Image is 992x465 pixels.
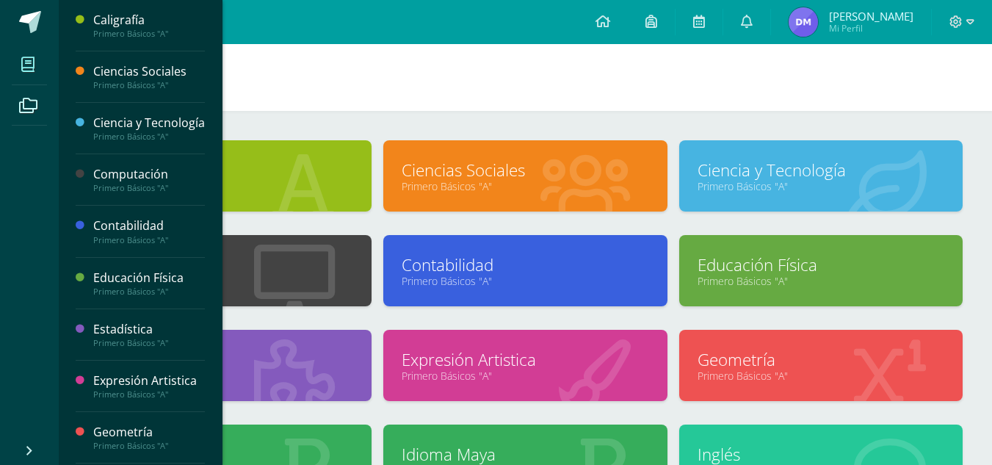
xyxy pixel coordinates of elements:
[402,348,648,371] a: Expresión Artistica
[106,179,353,193] a: Primero Básicos "A"
[93,389,205,400] div: Primero Básicos "A"
[106,253,353,276] a: Computación
[93,372,205,389] div: Expresión Artistica
[93,270,205,297] a: Educación FísicaPrimero Básicos "A"
[402,253,648,276] a: Contabilidad
[93,217,205,245] a: ContabilidadPrimero Básicos "A"
[698,253,944,276] a: Educación Física
[93,338,205,348] div: Primero Básicos "A"
[93,80,205,90] div: Primero Básicos "A"
[93,183,205,193] div: Primero Básicos "A"
[93,12,205,39] a: CaligrafíaPrimero Básicos "A"
[698,274,944,288] a: Primero Básicos "A"
[106,159,353,181] a: Caligrafía
[402,179,648,193] a: Primero Básicos "A"
[93,166,205,193] a: ComputaciónPrimero Básicos "A"
[402,159,648,181] a: Ciencias Sociales
[698,159,944,181] a: Ciencia y Tecnología
[106,369,353,383] a: Primero Básicos "A"
[829,22,913,35] span: Mi Perfil
[93,217,205,234] div: Contabilidad
[93,321,205,338] div: Estadística
[93,115,205,142] a: Ciencia y TecnologíaPrimero Básicos "A"
[93,12,205,29] div: Caligrafía
[93,131,205,142] div: Primero Básicos "A"
[93,321,205,348] a: EstadísticaPrimero Básicos "A"
[93,286,205,297] div: Primero Básicos "A"
[93,166,205,183] div: Computación
[93,424,205,451] a: GeometríaPrimero Básicos "A"
[106,348,353,371] a: Estadística
[93,63,205,90] a: Ciencias SocialesPrimero Básicos "A"
[829,9,913,24] span: [PERSON_NAME]
[698,179,944,193] a: Primero Básicos "A"
[789,7,818,37] img: 3cadea31f3d8efa45fca0f49b0e790a2.png
[93,235,205,245] div: Primero Básicos "A"
[402,369,648,383] a: Primero Básicos "A"
[93,115,205,131] div: Ciencia y Tecnología
[698,348,944,371] a: Geometría
[106,274,353,288] a: Primero Básicos "A"
[93,372,205,400] a: Expresión ArtisticaPrimero Básicos "A"
[93,63,205,80] div: Ciencias Sociales
[93,441,205,451] div: Primero Básicos "A"
[402,274,648,288] a: Primero Básicos "A"
[698,369,944,383] a: Primero Básicos "A"
[93,29,205,39] div: Primero Básicos "A"
[93,270,205,286] div: Educación Física
[93,424,205,441] div: Geometría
